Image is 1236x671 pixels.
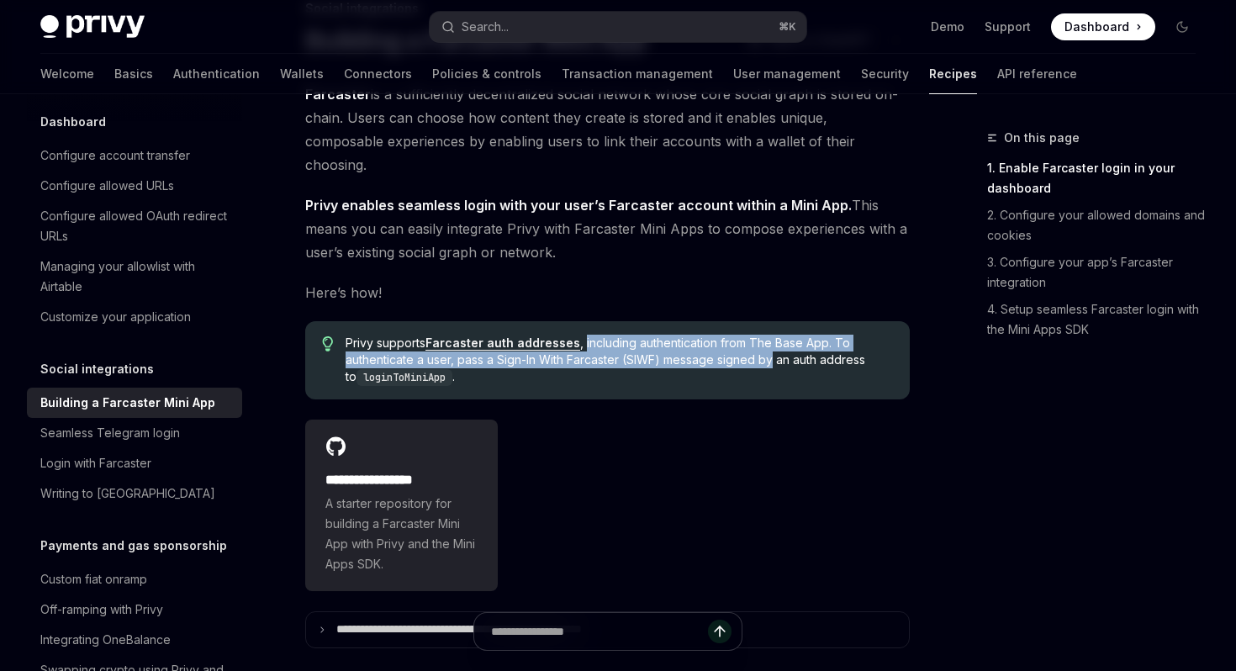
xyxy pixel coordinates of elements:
[305,86,371,103] a: Farcaster
[40,569,147,589] div: Custom fiat onramp
[733,54,841,94] a: User management
[27,564,242,594] a: Custom fiat onramp
[708,620,732,643] button: Send message
[27,201,242,251] a: Configure allowed OAuth redirect URLs
[987,249,1209,296] a: 3. Configure your app’s Farcaster integration
[1169,13,1196,40] button: Toggle dark mode
[27,448,242,478] a: Login with Farcaster
[27,171,242,201] a: Configure allowed URLs
[344,54,412,94] a: Connectors
[27,251,242,302] a: Managing your allowlist with Airtable
[1064,18,1129,35] span: Dashboard
[27,140,242,171] a: Configure account transfer
[27,388,242,418] a: Building a Farcaster Mini App
[40,256,232,297] div: Managing your allowlist with Airtable
[987,155,1209,202] a: 1. Enable Farcaster login in your dashboard
[987,296,1209,343] a: 4. Setup seamless Farcaster login with the Mini Apps SDK
[346,335,893,386] span: Privy supports , including authentication from The Base App. To authenticate a user, pass a Sign-...
[27,625,242,655] a: Integrating OneBalance
[27,478,242,509] a: Writing to [GEOGRAPHIC_DATA]
[432,54,541,94] a: Policies & controls
[357,369,452,386] code: loginToMiniApp
[27,302,242,332] a: Customize your application
[40,15,145,39] img: dark logo
[430,12,806,42] button: Open search
[985,18,1031,35] a: Support
[280,54,324,94] a: Wallets
[322,336,334,351] svg: Tip
[27,418,242,448] a: Seamless Telegram login
[1051,13,1155,40] a: Dashboard
[40,453,151,473] div: Login with Farcaster
[114,54,153,94] a: Basics
[491,613,708,650] input: Ask a question...
[40,307,191,327] div: Customize your application
[40,176,174,196] div: Configure allowed URLs
[40,206,232,246] div: Configure allowed OAuth redirect URLs
[40,393,215,413] div: Building a Farcaster Mini App
[40,54,94,94] a: Welcome
[40,536,227,556] h5: Payments and gas sponsorship
[779,20,796,34] span: ⌘ K
[173,54,260,94] a: Authentication
[1004,128,1080,148] span: On this page
[40,145,190,166] div: Configure account transfer
[997,54,1077,94] a: API reference
[305,82,910,177] span: is a sufficiently decentralized social network whose core social graph is stored on-chain. Users ...
[462,17,509,37] div: Search...
[27,594,242,625] a: Off-ramping with Privy
[987,202,1209,249] a: 2. Configure your allowed domains and cookies
[40,112,106,132] h5: Dashboard
[40,359,154,379] h5: Social integrations
[425,335,580,351] a: Farcaster auth addresses
[861,54,909,94] a: Security
[40,630,171,650] div: Integrating OneBalance
[929,54,977,94] a: Recipes
[305,281,910,304] span: Here’s how!
[40,423,180,443] div: Seamless Telegram login
[325,494,478,574] span: A starter repository for building a Farcaster Mini App with Privy and the Mini Apps SDK.
[40,600,163,620] div: Off-ramping with Privy
[305,197,852,214] strong: Privy enables seamless login with your user’s Farcaster account within a Mini App.
[931,18,964,35] a: Demo
[305,193,910,264] span: This means you can easily integrate Privy with Farcaster Mini Apps to compose experiences with a ...
[40,483,215,504] div: Writing to [GEOGRAPHIC_DATA]
[562,54,713,94] a: Transaction management
[305,420,498,591] a: **** **** **** **A starter repository for building a Farcaster Mini App with Privy and the Mini A...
